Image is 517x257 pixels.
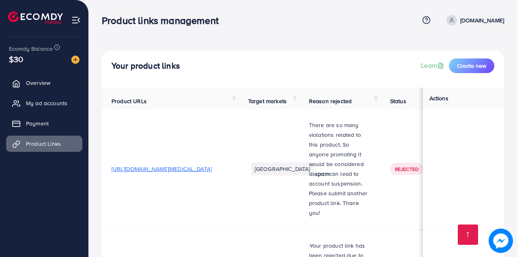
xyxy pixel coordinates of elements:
a: [DOMAIN_NAME] [443,15,504,26]
span: There are so many violations related to this product. So anyone promoting it would be considered as [309,121,364,178]
a: Product Links [6,136,82,152]
a: Overview [6,75,82,91]
span: Create new [457,62,486,70]
a: Payment [6,115,82,132]
strong: spam [315,170,329,178]
span: Product Links [26,140,61,148]
button: Create new [449,58,494,73]
span: can lead to account suspension. Please submit another product link. Thank you! [309,170,367,217]
span: Target markets [248,97,287,105]
span: Status [390,97,406,105]
h4: Your product links [112,61,180,71]
span: Reason rejected [309,97,352,105]
span: Product URLs [112,97,147,105]
span: [URL][DOMAIN_NAME][MEDICAL_DATA] [112,165,212,173]
li: [GEOGRAPHIC_DATA] [251,162,313,175]
img: menu [71,15,81,25]
img: logo [8,11,63,24]
img: image [489,229,513,253]
p: [DOMAIN_NAME] [460,15,504,25]
a: Learn [421,61,446,70]
span: Ecomdy Balance [9,45,53,53]
span: My ad accounts [26,99,67,107]
h3: Product links management [102,15,225,26]
span: Rejected [395,166,418,173]
span: Overview [26,79,50,87]
span: Payment [26,119,49,127]
span: Actions [429,94,448,102]
a: My ad accounts [6,95,82,111]
img: image [71,56,79,64]
span: $30 [9,53,23,65]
